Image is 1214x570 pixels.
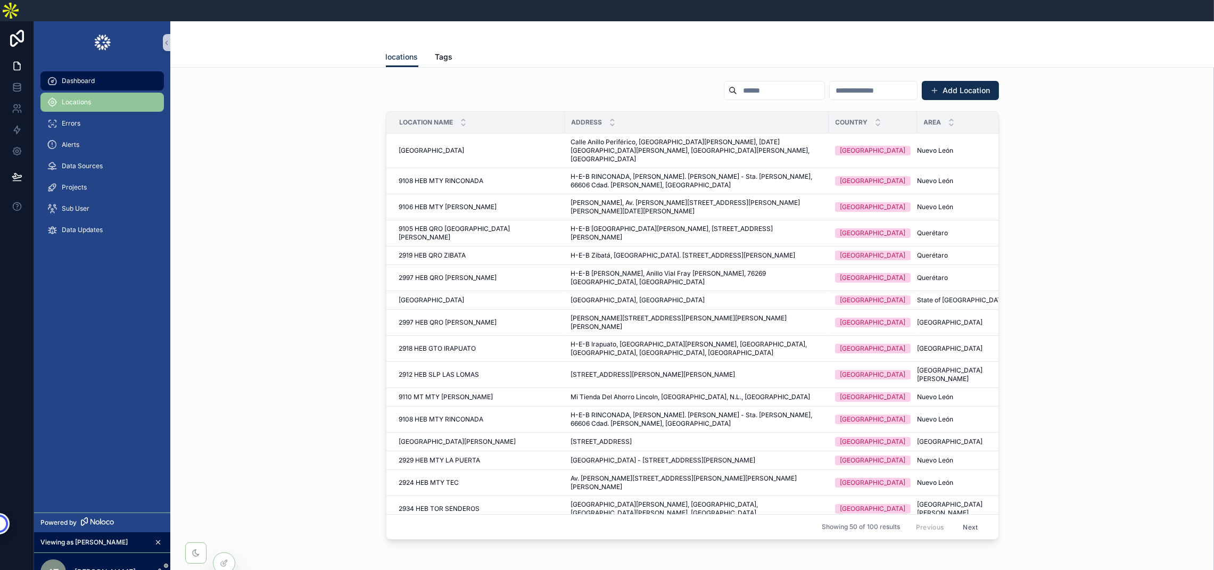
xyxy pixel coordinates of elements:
[835,370,911,379] a: [GEOGRAPHIC_DATA]
[386,52,418,62] span: locations
[399,203,558,211] a: 9106 HEB MTY [PERSON_NAME]
[399,456,558,465] a: 2929 HEB MTY LA PUERTA
[840,295,905,305] div: [GEOGRAPHIC_DATA]
[918,500,1012,517] span: [GEOGRAPHIC_DATA][PERSON_NAME]
[840,437,905,447] div: [GEOGRAPHIC_DATA]
[399,225,558,242] span: 9105 HEB QRO [GEOGRAPHIC_DATA][PERSON_NAME]
[399,437,558,446] a: [GEOGRAPHIC_DATA][PERSON_NAME]
[399,146,465,155] span: [GEOGRAPHIC_DATA]
[94,34,111,51] img: App logo
[918,456,1012,465] a: Nuevo León
[399,177,484,185] span: 9108 HEB MTY RINCONADA
[835,318,911,327] a: [GEOGRAPHIC_DATA]
[399,478,459,487] span: 2924 HEB MTY TEC
[918,344,1012,353] a: [GEOGRAPHIC_DATA]
[399,296,558,304] a: [GEOGRAPHIC_DATA]
[922,81,999,100] button: Add Location
[399,318,558,327] a: 2997 HEB QRO [PERSON_NAME]
[918,344,983,353] span: [GEOGRAPHIC_DATA]
[62,77,95,85] span: Dashboard
[835,504,911,514] a: [GEOGRAPHIC_DATA]
[40,220,164,239] a: Data Updates
[40,178,164,197] a: Projects
[571,370,822,379] a: [STREET_ADDRESS][PERSON_NAME][PERSON_NAME]
[918,415,954,424] span: Nuevo León
[835,228,911,238] a: [GEOGRAPHIC_DATA]
[918,251,1012,260] a: Querétaro
[435,47,453,69] a: Tags
[840,273,905,283] div: [GEOGRAPHIC_DATA]
[835,176,911,186] a: [GEOGRAPHIC_DATA]
[399,296,465,304] span: [GEOGRAPHIC_DATA]
[918,437,983,446] span: [GEOGRAPHIC_DATA]
[62,226,103,234] span: Data Updates
[571,411,822,428] a: H-E-B RINCONADA, [PERSON_NAME]. [PERSON_NAME] - Sta. [PERSON_NAME], 66606 Cdad. [PERSON_NAME], [G...
[399,344,558,353] a: 2918 HEB GTO IRAPUATO
[62,204,89,213] span: Sub User
[835,251,911,260] a: [GEOGRAPHIC_DATA]
[571,456,756,465] span: [GEOGRAPHIC_DATA] - [STREET_ADDRESS][PERSON_NAME]
[918,229,948,237] span: Querétaro
[840,415,905,424] div: [GEOGRAPHIC_DATA]
[571,474,822,491] a: Av. [PERSON_NAME][STREET_ADDRESS][PERSON_NAME][PERSON_NAME][PERSON_NAME]
[40,71,164,90] a: Dashboard
[399,370,480,379] span: 2912 HEB SLP LAS LOMAS
[918,274,1012,282] a: Querétaro
[840,504,905,514] div: [GEOGRAPHIC_DATA]
[822,523,900,531] span: Showing 50 of 100 results
[918,274,948,282] span: Querétaro
[572,118,602,127] span: Address
[34,513,170,532] a: Powered by
[840,478,905,488] div: [GEOGRAPHIC_DATA]
[571,393,822,401] a: Mi Tienda Del Ahorro Lincoln, [GEOGRAPHIC_DATA], N.L., [GEOGRAPHIC_DATA]
[918,366,1012,383] a: [GEOGRAPHIC_DATA][PERSON_NAME]
[571,296,705,304] span: [GEOGRAPHIC_DATA], [GEOGRAPHIC_DATA]
[571,199,822,216] a: [PERSON_NAME], Av. [PERSON_NAME][STREET_ADDRESS][PERSON_NAME][PERSON_NAME][DATE][PERSON_NAME]
[399,203,497,211] span: 9106 HEB MTY [PERSON_NAME]
[835,202,911,212] a: [GEOGRAPHIC_DATA]
[399,393,558,401] a: 9110 MT MTY [PERSON_NAME]
[571,225,822,242] a: H-E-B [GEOGRAPHIC_DATA][PERSON_NAME], [STREET_ADDRESS][PERSON_NAME]
[918,456,954,465] span: Nuevo León
[835,478,911,488] a: [GEOGRAPHIC_DATA]
[571,314,822,331] a: [PERSON_NAME][STREET_ADDRESS][PERSON_NAME][PERSON_NAME][PERSON_NAME]
[918,203,954,211] span: Nuevo León
[840,228,905,238] div: [GEOGRAPHIC_DATA]
[840,146,905,155] div: [GEOGRAPHIC_DATA]
[399,505,558,513] a: 2934 HEB TOR SENDEROS
[571,500,822,517] a: [GEOGRAPHIC_DATA][PERSON_NAME], [GEOGRAPHIC_DATA], [GEOGRAPHIC_DATA][PERSON_NAME], [GEOGRAPHIC_DATA]
[399,177,558,185] a: 9108 HEB MTY RINCONADA
[840,392,905,402] div: [GEOGRAPHIC_DATA]
[571,370,736,379] span: [STREET_ADDRESS][PERSON_NAME][PERSON_NAME]
[924,118,942,127] span: Area
[835,344,911,353] a: [GEOGRAPHIC_DATA]
[918,146,1012,155] a: Nuevo León
[918,296,1008,304] span: State of [GEOGRAPHIC_DATA]
[835,456,911,465] a: [GEOGRAPHIC_DATA]
[399,393,493,401] span: 9110 MT MTY [PERSON_NAME]
[918,478,1012,487] a: Nuevo León
[835,392,911,402] a: [GEOGRAPHIC_DATA]
[918,318,1012,327] a: [GEOGRAPHIC_DATA]
[400,118,453,127] span: Location Name
[399,437,516,446] span: [GEOGRAPHIC_DATA][PERSON_NAME]
[40,93,164,112] a: Locations
[386,47,418,68] a: locations
[918,437,1012,446] a: [GEOGRAPHIC_DATA]
[840,344,905,353] div: [GEOGRAPHIC_DATA]
[840,456,905,465] div: [GEOGRAPHIC_DATA]
[399,146,558,155] a: [GEOGRAPHIC_DATA]
[571,138,822,163] a: Calle Anillo Periférico, [GEOGRAPHIC_DATA][PERSON_NAME], [DATE][GEOGRAPHIC_DATA][PERSON_NAME], [G...
[34,64,170,253] div: scrollable content
[399,505,480,513] span: 2934 HEB TOR SENDEROS
[835,273,911,283] a: [GEOGRAPHIC_DATA]
[40,518,77,527] span: Powered by
[571,437,632,446] span: [STREET_ADDRESS]
[918,296,1012,304] a: State of [GEOGRAPHIC_DATA]
[399,318,497,327] span: 2997 HEB QRO [PERSON_NAME]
